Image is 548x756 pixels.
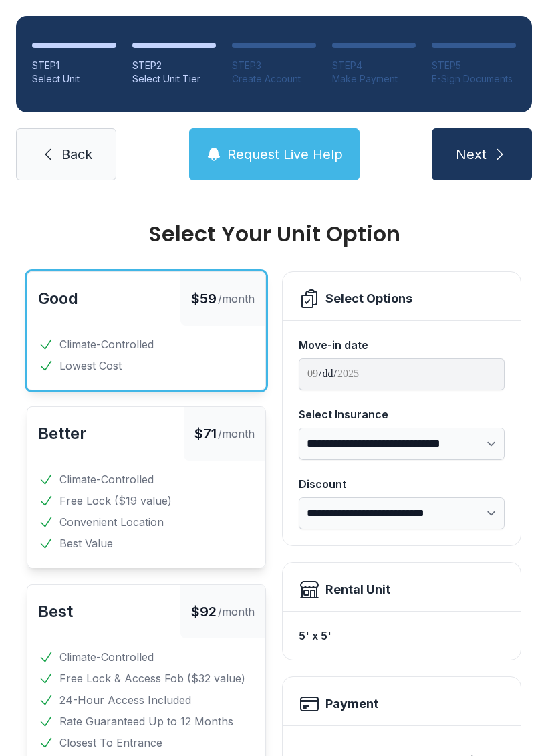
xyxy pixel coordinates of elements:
[332,59,416,72] div: STEP 4
[218,426,255,442] span: /month
[232,59,316,72] div: STEP 3
[194,424,217,443] span: $71
[59,471,154,487] span: Climate-Controlled
[218,604,255,620] span: /month
[132,72,217,86] div: Select Unit Tier
[299,428,505,460] select: Select Insurance
[27,223,521,245] div: Select Your Unit Option
[59,692,191,708] span: 24-Hour Access Included
[38,601,73,622] button: Best
[299,622,505,649] div: 5' x 5'
[59,670,245,686] span: Free Lock & Access Fob ($32 value)
[59,336,154,352] span: Climate-Controlled
[325,289,412,308] div: Select Options
[332,72,416,86] div: Make Payment
[325,695,378,713] h2: Payment
[38,424,86,443] span: Better
[61,145,92,164] span: Back
[59,514,164,530] span: Convenient Location
[218,291,255,307] span: /month
[432,59,516,72] div: STEP 5
[59,713,233,729] span: Rate Guaranteed Up to 12 Months
[32,59,116,72] div: STEP 1
[59,649,154,665] span: Climate-Controlled
[32,72,116,86] div: Select Unit
[432,72,516,86] div: E-Sign Documents
[191,289,217,308] span: $59
[59,535,113,551] span: Best Value
[299,406,505,422] div: Select Insurance
[299,337,505,353] div: Move-in date
[299,497,505,529] select: Discount
[59,358,122,374] span: Lowest Cost
[59,735,162,751] span: Closest To Entrance
[38,289,78,308] span: Good
[232,72,316,86] div: Create Account
[456,145,487,164] span: Next
[191,602,217,621] span: $92
[299,358,505,390] input: Move-in date
[38,602,73,621] span: Best
[132,59,217,72] div: STEP 2
[38,288,78,309] button: Good
[299,476,505,492] div: Discount
[59,493,172,509] span: Free Lock ($19 value)
[38,423,86,445] button: Better
[227,145,343,164] span: Request Live Help
[325,580,390,599] div: Rental Unit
